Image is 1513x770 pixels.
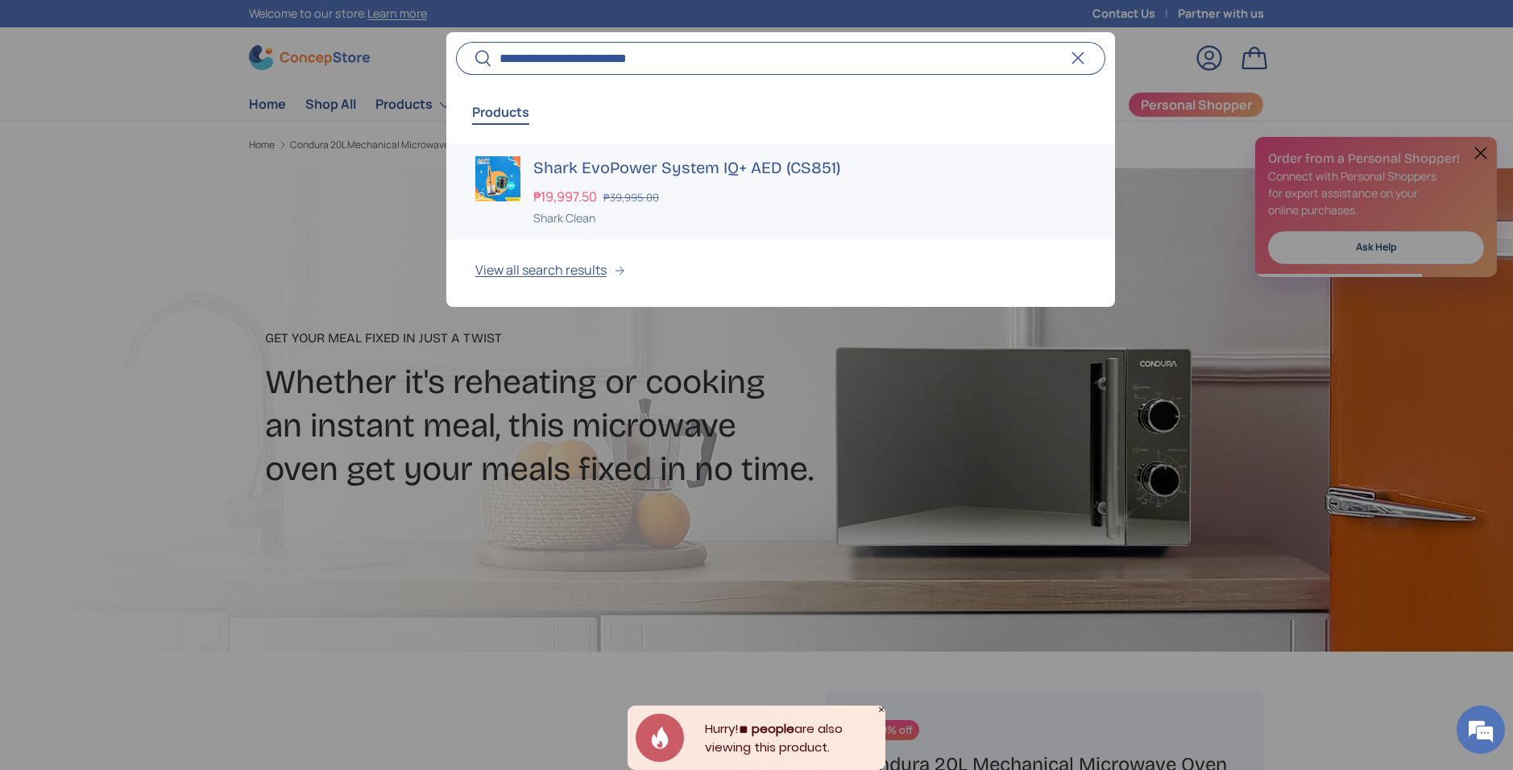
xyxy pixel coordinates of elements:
[877,706,885,714] div: Close
[264,8,303,47] div: Minimize live chat window
[533,188,601,205] strong: ₱19,997.50
[472,93,529,130] button: Products
[533,156,1086,179] h3: Shark EvoPower System IQ+ AED (CS851)
[93,203,222,366] span: We're online!
[446,143,1115,239] a: Shark EvoPower System IQ+ AED (CS851) ₱19,997.50 ₱39,995.00 Shark Clean
[603,190,659,205] s: ₱39,995.00
[533,209,1086,226] div: Shark Clean
[8,440,307,496] textarea: Type your message and hit 'Enter'
[446,239,1115,307] button: View all search results
[84,90,271,111] div: Chat with us now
